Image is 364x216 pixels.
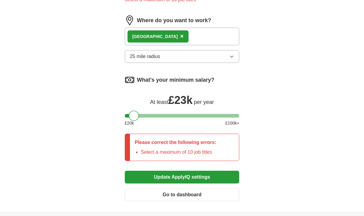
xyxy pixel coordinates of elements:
[125,171,240,183] button: Update ApplyIQ settings
[125,188,240,201] button: Go to dashboard
[135,139,216,146] p: Please correct the following errors:
[180,33,184,39] span: ×
[141,149,216,156] li: Select a maximum of 10 job titles
[137,16,211,25] label: Where do you want to work?
[225,120,239,126] span: £ 100 k+
[125,75,134,85] img: salary.png
[125,120,134,126] span: £ 20 k
[132,33,178,40] div: [GEOGRAPHIC_DATA]
[194,99,214,105] span: per year
[125,15,134,25] img: location.png
[125,50,240,63] button: 25 mile radius
[168,94,192,106] span: £ 23k
[130,53,160,60] span: 25 mile radius
[150,99,168,105] span: At least
[137,76,214,84] label: What's your minimum salary?
[180,32,184,41] button: ×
